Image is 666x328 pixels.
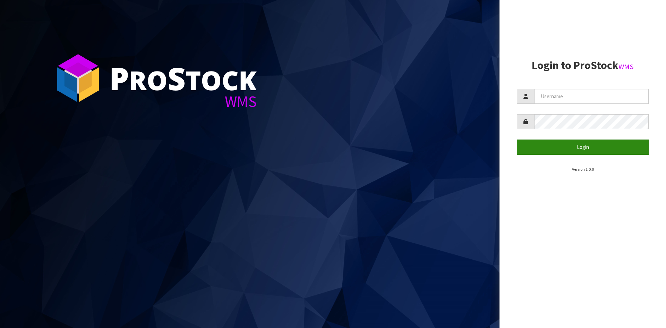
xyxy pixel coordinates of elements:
[109,94,257,109] div: WMS
[534,89,649,104] input: Username
[109,57,129,99] span: P
[517,140,649,154] button: Login
[109,62,257,94] div: ro tock
[517,59,649,72] h2: Login to ProStock
[618,62,634,71] small: WMS
[52,52,104,104] img: ProStock Cube
[572,167,594,172] small: Version 1.0.0
[168,57,186,99] span: S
